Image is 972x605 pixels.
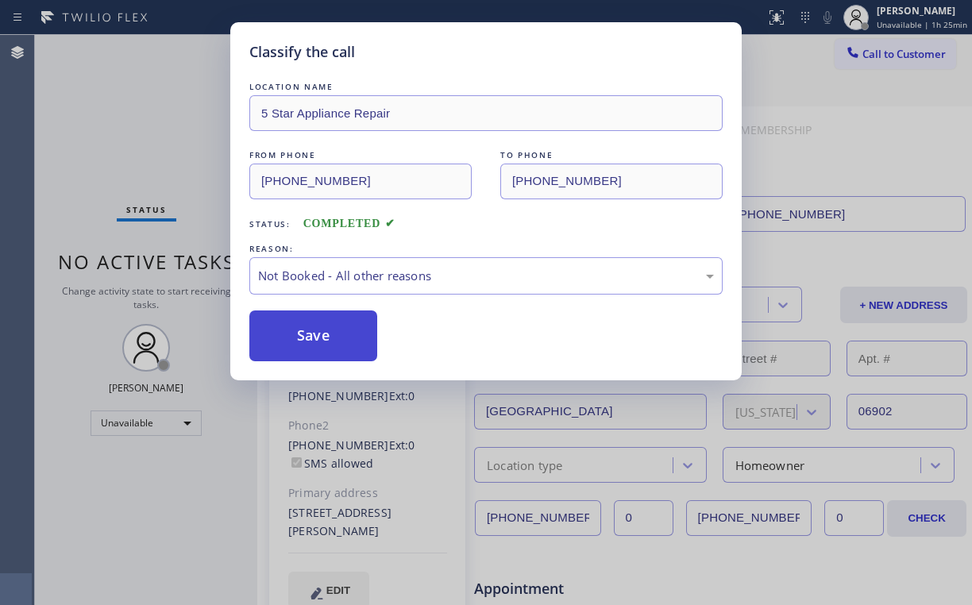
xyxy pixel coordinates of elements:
[303,218,395,229] span: COMPLETED
[258,267,714,285] div: Not Booked - All other reasons
[249,241,723,257] div: REASON:
[249,147,472,164] div: FROM PHONE
[500,147,723,164] div: TO PHONE
[249,310,377,361] button: Save
[500,164,723,199] input: To phone
[249,164,472,199] input: From phone
[249,218,291,229] span: Status:
[249,41,355,63] h5: Classify the call
[249,79,723,95] div: LOCATION NAME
